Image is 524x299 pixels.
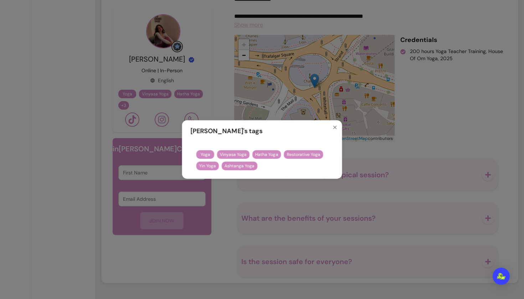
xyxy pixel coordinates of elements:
[225,163,255,169] span: Ashtanga Yoga
[287,152,320,157] span: Restorative Yoga
[191,126,262,136] span: [PERSON_NAME] 's tags
[200,152,210,157] span: Yoga
[220,152,247,157] span: Vinyasa Yoga
[199,163,216,169] span: Yin Yoga
[255,152,278,157] span: Hatha Yoga
[493,268,510,285] div: Open Intercom Messenger
[329,122,340,133] button: Close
